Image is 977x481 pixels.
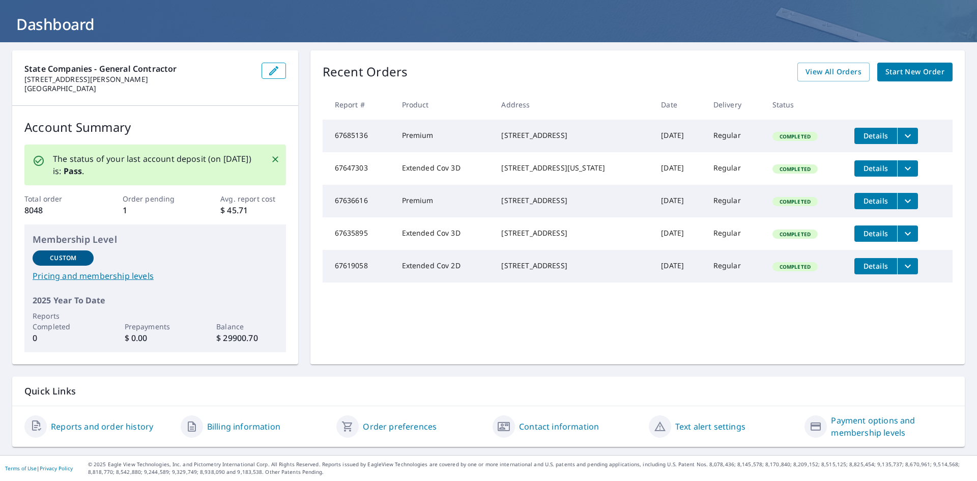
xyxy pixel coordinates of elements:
button: detailsBtn-67685136 [854,128,897,144]
a: Reports and order history [51,420,153,433]
td: [DATE] [653,120,705,152]
td: Premium [394,185,494,217]
p: Total order [24,193,90,204]
span: Details [860,196,891,206]
b: Pass [64,165,82,177]
p: Account Summary [24,118,286,136]
a: Order preferences [363,420,437,433]
p: Order pending [123,193,188,204]
button: detailsBtn-67619058 [854,258,897,274]
p: State Companies - General Contractor [24,63,253,75]
span: Details [860,261,891,271]
span: Details [860,163,891,173]
button: Close [269,153,282,166]
button: filesDropdownBtn-67685136 [897,128,918,144]
p: $ 0.00 [125,332,186,344]
td: Regular [705,185,764,217]
th: Product [394,90,494,120]
th: Address [493,90,653,120]
a: Contact information [519,420,599,433]
td: 67685136 [323,120,394,152]
a: Pricing and membership levels [33,270,278,282]
a: Start New Order [877,63,953,81]
p: [STREET_ADDRESS][PERSON_NAME] [24,75,253,84]
p: 8048 [24,204,90,216]
span: Completed [773,133,817,140]
td: 67619058 [323,250,394,282]
p: The status of your last account deposit (on [DATE]) is: . [53,153,258,177]
a: Text alert settings [675,420,745,433]
p: Quick Links [24,385,953,398]
h1: Dashboard [12,14,965,35]
p: © 2025 Eagle View Technologies, Inc. and Pictometry International Corp. All Rights Reserved. Repo... [88,461,972,476]
p: Custom [50,253,76,263]
div: [STREET_ADDRESS] [501,195,645,206]
td: Regular [705,217,764,250]
div: [STREET_ADDRESS][US_STATE] [501,163,645,173]
a: Billing information [207,420,280,433]
td: 67635895 [323,217,394,250]
button: filesDropdownBtn-67647303 [897,160,918,177]
td: Regular [705,250,764,282]
th: Status [764,90,846,120]
p: 2025 Year To Date [33,294,278,306]
th: Report # [323,90,394,120]
span: Completed [773,165,817,173]
span: Details [860,229,891,238]
button: detailsBtn-67635895 [854,225,897,242]
p: 0 [33,332,94,344]
td: [DATE] [653,250,705,282]
th: Date [653,90,705,120]
p: Reports Completed [33,310,94,332]
button: filesDropdownBtn-67619058 [897,258,918,274]
p: | [5,465,73,471]
p: $ 29900.70 [216,332,277,344]
td: 67647303 [323,152,394,185]
p: Membership Level [33,233,278,246]
td: Regular [705,120,764,152]
button: detailsBtn-67647303 [854,160,897,177]
td: Extended Cov 3D [394,152,494,185]
p: $ 45.71 [220,204,285,216]
span: Completed [773,263,817,270]
div: [STREET_ADDRESS] [501,261,645,271]
div: [STREET_ADDRESS] [501,228,645,238]
a: View All Orders [797,63,870,81]
td: Regular [705,152,764,185]
button: filesDropdownBtn-67635895 [897,225,918,242]
p: Avg. report cost [220,193,285,204]
td: [DATE] [653,152,705,185]
a: Payment options and membership levels [831,414,953,439]
span: Completed [773,198,817,205]
p: 1 [123,204,188,216]
td: Extended Cov 2D [394,250,494,282]
td: [DATE] [653,217,705,250]
td: 67636616 [323,185,394,217]
p: Prepayments [125,321,186,332]
div: [STREET_ADDRESS] [501,130,645,140]
span: View All Orders [806,66,861,78]
button: filesDropdownBtn-67636616 [897,193,918,209]
a: Terms of Use [5,465,37,472]
span: Details [860,131,891,140]
p: Balance [216,321,277,332]
span: Start New Order [885,66,944,78]
th: Delivery [705,90,764,120]
td: Premium [394,120,494,152]
td: [DATE] [653,185,705,217]
p: Recent Orders [323,63,408,81]
a: Privacy Policy [40,465,73,472]
td: Extended Cov 3D [394,217,494,250]
button: detailsBtn-67636616 [854,193,897,209]
p: [GEOGRAPHIC_DATA] [24,84,253,93]
span: Completed [773,231,817,238]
